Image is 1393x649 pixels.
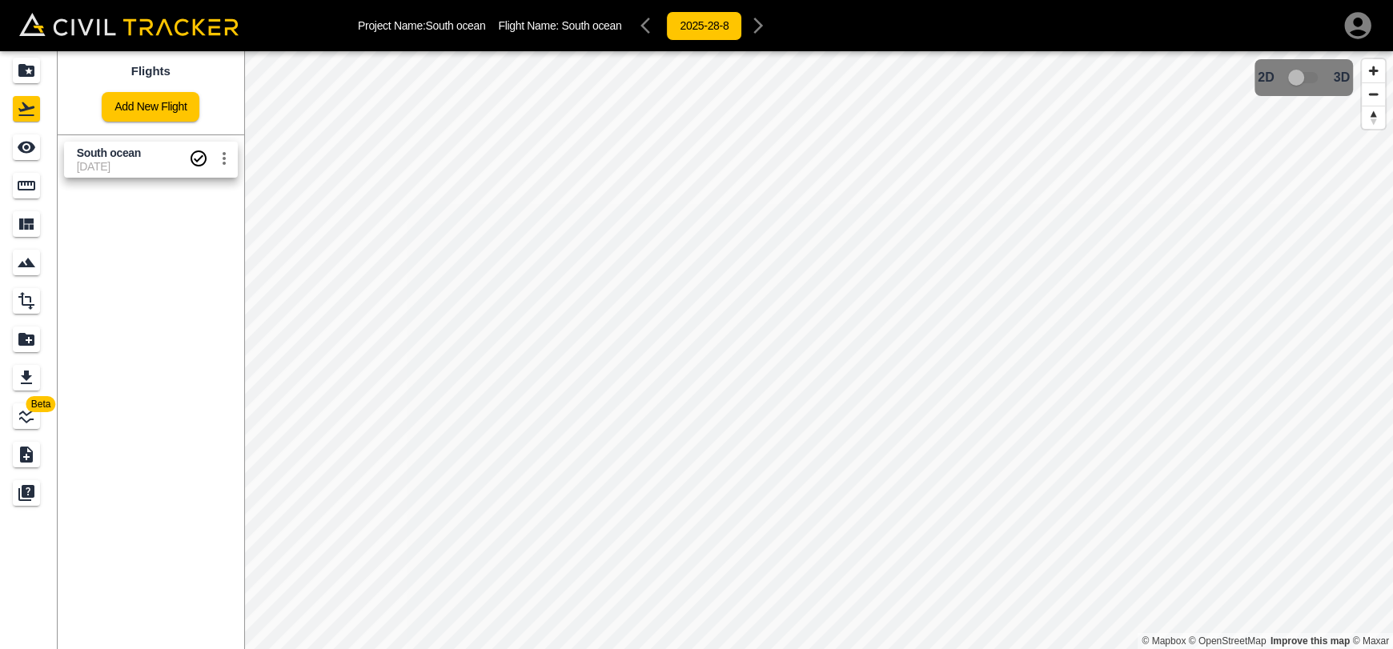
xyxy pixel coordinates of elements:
[1362,82,1385,106] button: Zoom out
[19,13,239,35] img: Civil Tracker
[561,19,621,32] span: South ocean
[1271,635,1350,647] a: Map feedback
[1334,70,1350,85] span: 3D
[1258,70,1274,85] span: 2D
[1281,62,1327,93] span: 3D model not uploaded yet
[1142,635,1186,647] a: Mapbox
[1362,59,1385,82] button: Zoom in
[498,19,621,32] p: Flight Name:
[1352,635,1389,647] a: Maxar
[244,51,1393,649] canvas: Map
[666,11,742,41] button: 2025-28-8
[358,19,485,32] p: Project Name: South ocean
[1362,106,1385,129] button: Reset bearing to north
[1189,635,1267,647] a: OpenStreetMap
